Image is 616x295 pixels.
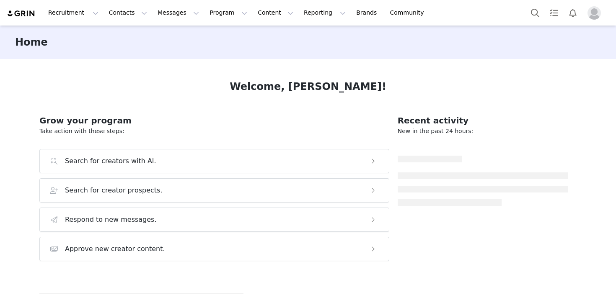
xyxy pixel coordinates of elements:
[65,244,165,254] h3: Approve new creator content.
[153,3,204,22] button: Messages
[39,114,389,127] h2: Grow your program
[65,156,156,166] h3: Search for creators with AI.
[39,149,389,173] button: Search for creators with AI.
[39,178,389,203] button: Search for creator prospects.
[39,127,389,136] p: Take action with these steps:
[39,208,389,232] button: Respond to new messages.
[43,3,104,22] button: Recruitment
[385,3,433,22] a: Community
[582,6,609,20] button: Profile
[526,3,544,22] button: Search
[204,3,252,22] button: Program
[15,35,48,50] h3: Home
[299,3,351,22] button: Reporting
[253,3,298,22] button: Content
[545,3,563,22] a: Tasks
[39,237,389,261] button: Approve new creator content.
[588,6,601,20] img: placeholder-profile.jpg
[351,3,384,22] a: Brands
[398,114,568,127] h2: Recent activity
[7,10,36,18] img: grin logo
[104,3,152,22] button: Contacts
[65,215,157,225] h3: Respond to new messages.
[65,185,163,195] h3: Search for creator prospects.
[398,127,568,136] p: New in the past 24 hours:
[230,79,386,94] h1: Welcome, [PERSON_NAME]!
[564,3,582,22] button: Notifications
